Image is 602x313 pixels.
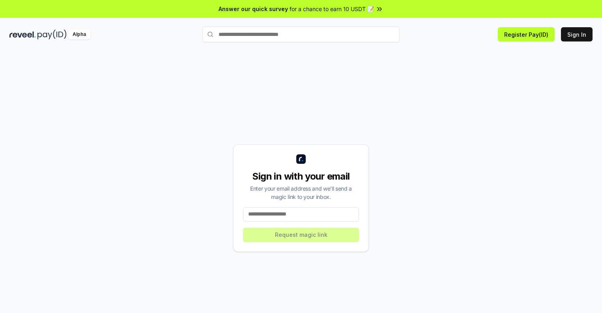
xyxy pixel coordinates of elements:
div: Enter your email address and we’ll send a magic link to your inbox. [243,184,359,201]
div: Alpha [68,30,90,39]
button: Sign In [561,27,593,41]
span: for a chance to earn 10 USDT 📝 [290,5,374,13]
img: logo_small [296,154,306,164]
span: Answer our quick survey [219,5,288,13]
img: reveel_dark [9,30,36,39]
img: pay_id [37,30,67,39]
button: Register Pay(ID) [498,27,555,41]
div: Sign in with your email [243,170,359,183]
